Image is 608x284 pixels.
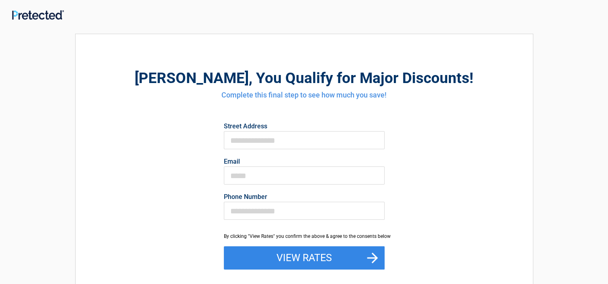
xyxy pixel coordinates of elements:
label: Phone Number [224,194,385,200]
div: By clicking "View Rates" you confirm the above & agree to the consents below [224,233,385,240]
label: Street Address [224,123,385,130]
button: View Rates [224,246,385,270]
span: [PERSON_NAME] [135,69,249,87]
h2: , You Qualify for Major Discounts! [120,68,489,88]
img: Main Logo [12,10,64,19]
label: Email [224,158,385,165]
h4: Complete this final step to see how much you save! [120,90,489,100]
